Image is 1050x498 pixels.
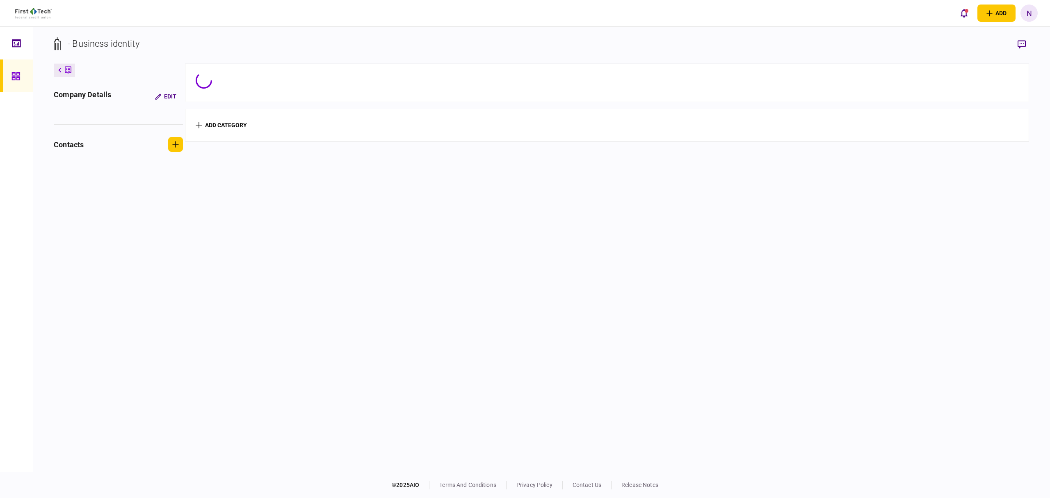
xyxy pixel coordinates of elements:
[196,122,247,128] button: add category
[955,5,972,22] button: open notifications list
[54,89,111,104] div: company details
[573,482,601,488] a: contact us
[621,482,658,488] a: release notes
[148,89,183,104] button: Edit
[68,37,139,50] div: - Business identity
[392,481,429,489] div: © 2025 AIO
[977,5,1016,22] button: open adding identity options
[516,482,552,488] a: privacy policy
[439,482,496,488] a: terms and conditions
[54,139,84,150] div: contacts
[1020,5,1038,22] button: N
[15,8,52,18] img: client company logo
